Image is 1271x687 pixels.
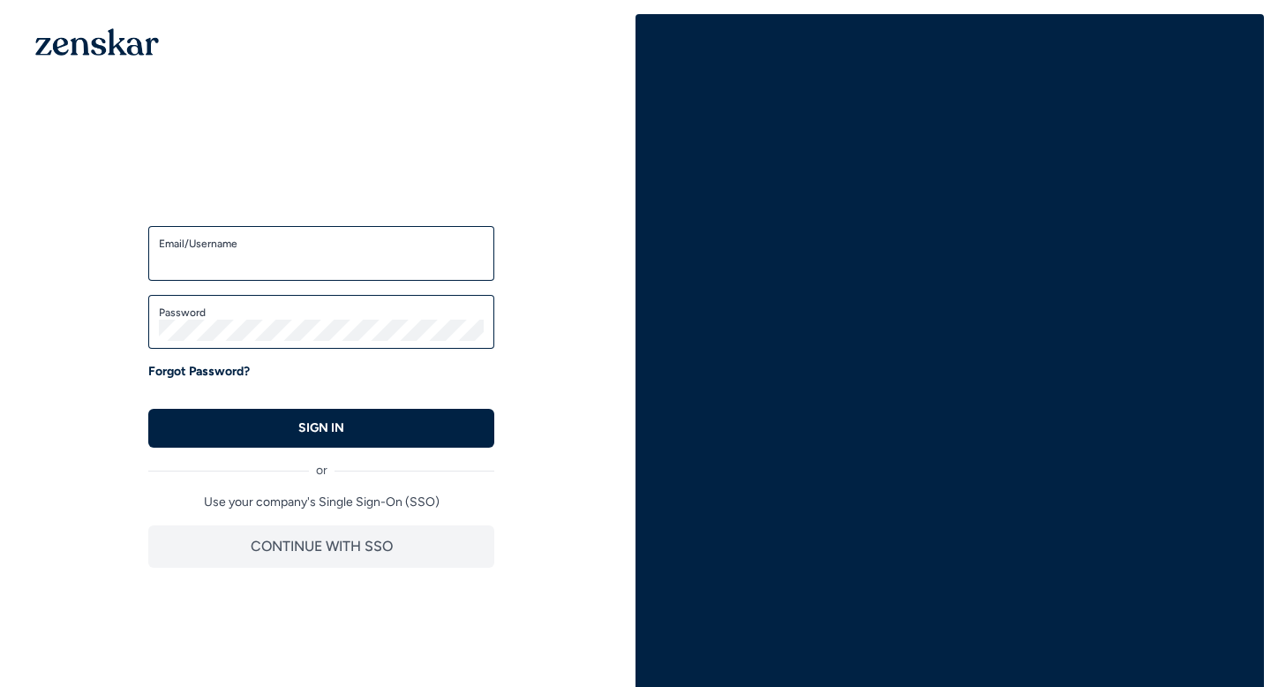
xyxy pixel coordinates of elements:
[159,306,484,320] label: Password
[35,28,159,56] img: 1OGAJ2xQqyY4LXKgY66KYq0eOWRCkrZdAb3gUhuVAqdWPZE9SRJmCz+oDMSn4zDLXe31Ii730ItAGKgCKgCCgCikA4Av8PJUP...
[148,525,494,568] button: CONTINUE WITH SSO
[298,419,344,437] p: SIGN IN
[159,237,484,251] label: Email/Username
[148,494,494,511] p: Use your company's Single Sign-On (SSO)
[148,409,494,448] button: SIGN IN
[148,363,250,381] a: Forgot Password?
[148,448,494,479] div: or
